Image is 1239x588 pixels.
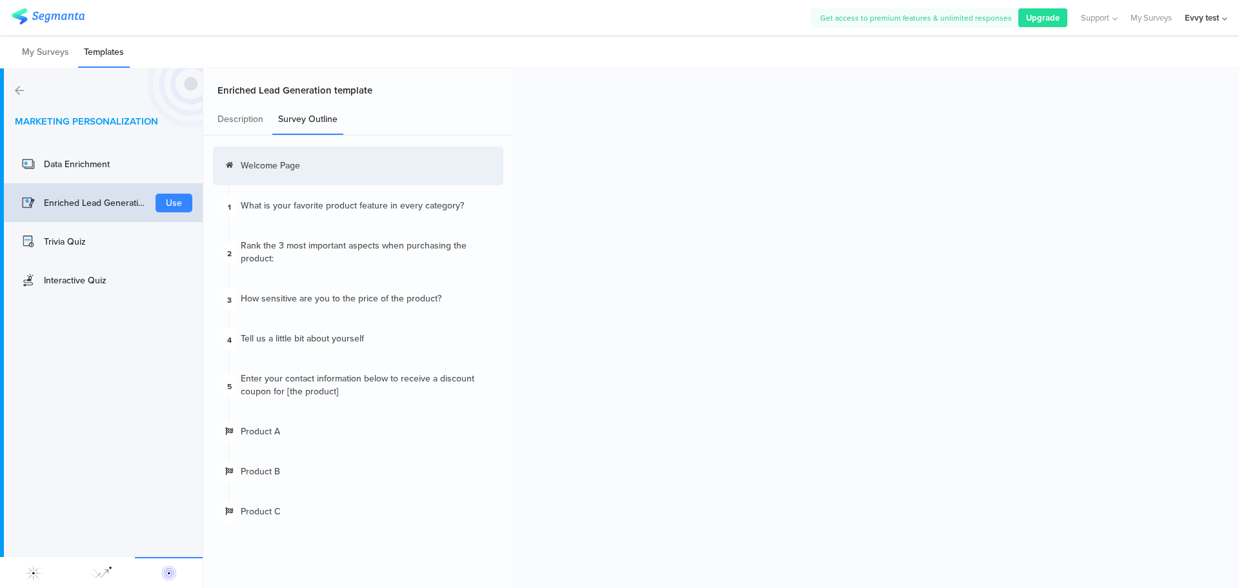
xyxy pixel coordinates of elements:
div: Enriched Lead Generation template [217,68,513,105]
div: Interactive Quiz [44,274,147,287]
span: Support [1081,12,1109,24]
div: What is your favorite product feature﻿ in every category? [241,199,464,212]
div: 5 [223,374,236,396]
div: Welcome Page [241,159,300,172]
span: Get access to premium features & unlimited responses [820,12,1012,24]
div: Product A [241,425,280,438]
div: Marketing Personalization [135,557,203,588]
img: consumer_understanding.svg [23,563,44,583]
img: 630a19665679fbaf0934.png [18,154,39,174]
div: 4 [223,328,236,350]
div: 2 [223,241,236,263]
div: How sensitive are you to the price of ﻿the product﻿? [241,292,441,305]
img: customer_experience.svg [159,563,179,583]
div: Enter your contact information below to receive a discount coupon for [the product] [241,372,494,398]
div: Enriched Lead Generation [44,196,147,210]
div: Evvy test [1185,12,1219,24]
div: 3 [223,288,236,310]
button: Use [156,194,192,212]
span: Marketing Personalization [15,114,158,128]
img: da24e19587246f768706.png [18,192,39,213]
div: 1 [223,195,236,217]
img: marketing_personalization.svg [91,563,112,583]
img: 2316062ba9da602f17a9.png [18,270,39,290]
img: segmanta logo [12,8,85,25]
li: Templates [78,37,130,68]
div: Data Enrichment [44,157,147,171]
div: Product B [241,465,280,478]
div: Survey Outline [272,105,343,135]
div: Rank the 3 most important aspects when purchasing the product: [241,239,494,265]
div: Customer Experience [68,557,136,588]
span: Upgrade [1026,12,1060,24]
div: Product C [241,505,281,518]
div: Tell us a little bit about yourself [241,332,364,345]
div: Description [212,105,269,135]
div: Trivia Quiz [44,235,147,248]
li: My Surveys [16,37,75,68]
img: 288f6a7085e8a969d60d.png [18,231,39,252]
